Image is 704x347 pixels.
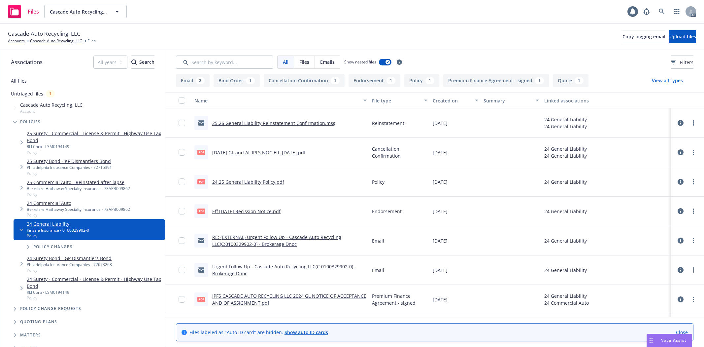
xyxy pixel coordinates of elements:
[655,5,668,18] a: Search
[27,212,130,218] span: Policy
[179,149,185,156] input: Toggle Row Selected
[544,237,587,244] div: 24 General Liability
[179,267,185,273] input: Toggle Row Selected
[27,158,112,165] a: 25 Surety Bond - KF Dismantlers Bond
[11,90,43,97] a: Untriaged files
[27,267,112,273] span: Policy
[544,152,587,159] div: 24 General Liability
[669,33,696,40] span: Upload files
[689,119,697,127] a: more
[27,149,162,155] span: Policy
[44,5,127,18] button: Cascade Auto Recycling, LLC
[299,58,309,65] span: Files
[11,58,43,66] span: Associations
[27,233,89,239] span: Policy
[386,77,395,84] div: 1
[484,97,532,104] div: Summary
[544,97,668,104] div: Linked associations
[179,208,185,214] input: Toggle Row Selected
[689,266,697,274] a: more
[179,120,185,126] input: Toggle Row Selected
[544,208,587,215] div: 24 General Liability
[27,144,162,149] div: RLI Corp - LSM0194149
[8,29,81,38] span: Cascade Auto Recycling, LLC
[212,179,284,185] a: 24.25 General Liability Policy.pdf
[575,77,584,84] div: 1
[670,5,684,18] a: Switch app
[433,208,448,215] span: [DATE]
[433,237,448,244] span: [DATE]
[28,9,39,14] span: Files
[640,5,653,18] a: Report a Bug
[372,292,427,306] span: Premium Finance Agreement - signed
[131,56,154,68] div: Search
[212,208,281,214] a: Eff [DATE] Recission Notice.pdf
[676,329,688,336] a: Close
[433,296,448,303] span: [DATE]
[430,93,481,108] button: Created on
[27,171,112,176] span: Policy
[660,337,687,343] span: Nova Assist
[27,130,162,144] a: 25 Surety - Commercial - License & Permit - Highway Use Tax Bond
[542,93,671,108] button: Linked associations
[27,191,130,197] span: Policy
[680,59,693,66] span: Filters
[20,333,41,337] span: Matters
[27,227,89,233] div: Kinsale Insurance - 0100329902-0
[372,145,427,159] span: Cancellation Confirmation
[33,245,73,249] span: Policy changes
[369,93,430,108] button: File type
[372,178,385,185] span: Policy
[5,2,42,21] a: Files
[197,150,205,155] span: pdf
[196,77,205,84] div: 2
[20,120,41,124] span: Policies
[179,296,185,303] input: Toggle Row Selected
[179,97,185,104] input: Select all
[87,38,96,44] span: Files
[689,148,697,156] a: more
[131,56,154,69] button: SearchSearch
[641,74,693,87] button: View all types
[46,90,55,97] div: 1
[372,237,384,244] span: Email
[689,178,697,186] a: more
[433,267,448,274] span: [DATE]
[481,93,542,108] button: Summary
[27,262,112,267] div: Philadelphia Insurance Companies - 72673268
[647,334,655,347] div: Drag to move
[27,200,130,207] a: 24 Commercial Auto
[20,101,83,108] span: Cascade Auto Recycling, LLC
[544,123,587,130] div: 24 General Liability
[344,59,376,65] span: Show nested files
[622,33,665,40] span: Copy logging email
[433,97,471,104] div: Created on
[331,77,340,84] div: 1
[689,207,697,215] a: more
[372,97,420,104] div: File type
[320,58,335,65] span: Emails
[544,145,587,152] div: 24 General Liability
[11,78,27,84] a: All files
[179,178,185,185] input: Toggle Row Selected
[212,263,356,277] a: Urgent Follow Up - Cascade Auto Recycling LLC(C:0100329902-0) - Brokerage Dnoc
[283,58,288,65] span: All
[622,30,665,43] button: Copy logging email
[535,77,544,84] div: 1
[212,234,341,247] a: RE: (EXTERNAL) Urgent Follow Up - Cascade Auto Recycling LLC(C:0100329902-0) - Brokerage Dnoc
[50,8,107,15] span: Cascade Auto Recycling, LLC
[264,74,345,87] button: Cancellation Confirmation
[27,295,162,301] span: Policy
[669,30,696,43] button: Upload files
[433,120,448,127] span: [DATE]
[246,77,255,84] div: 1
[349,74,400,87] button: Endorsement
[192,93,369,108] button: Name
[212,293,366,306] a: IPFS CASCADE AUTO RECYCLING LLC 2024 GL NOTICE OF ACCEPTANCE AND OF ASSIGNMENT.pdf
[671,56,693,69] button: Filters
[671,59,693,66] span: Filters
[197,297,205,302] span: pdf
[27,220,89,227] a: 24 General Liability
[425,77,434,84] div: 1
[553,74,588,87] button: Quote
